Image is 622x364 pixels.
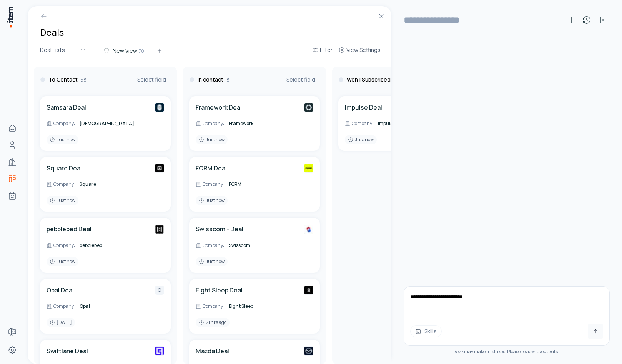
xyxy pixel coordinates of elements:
[80,120,134,127] span: [DEMOGRAPHIC_DATA]
[53,303,75,309] span: Company :
[304,164,313,173] img: FORM
[155,286,164,295] div: O
[40,67,171,90] div: To Contact58Select field
[155,103,164,112] img: Samsara
[53,120,75,127] span: Company :
[40,26,64,38] h1: Deals
[5,324,20,339] a: Forms
[564,12,579,28] button: New conversation
[404,349,610,355] div: may make mistakes. Please review its outputs.
[309,45,336,59] button: Filter
[5,120,20,136] a: Home
[286,76,315,83] span: Select field
[410,325,442,337] button: Skills
[196,346,229,356] h4: Mazda Deal
[196,286,243,295] a: Eight Sleep Deal
[378,120,395,127] span: Impulse
[189,67,320,90] div: In contact8Select field
[47,286,74,295] a: Opal Deal
[196,224,243,234] a: Swisscom - Deal
[304,225,313,234] img: Swisscom
[229,242,250,249] span: Swisscom
[196,135,228,144] div: Just now
[80,303,90,309] span: Opal
[229,181,241,187] span: FORM
[155,346,164,356] img: Swiftlane
[338,96,469,151] div: Impulse DealCompany:ImpulseJust now
[338,67,469,90] div: Won | Subscribed
[196,164,227,173] a: FORM Deal
[336,45,384,59] button: View Settings
[40,157,171,212] div: Square DealSquareCompany:SquareJust now
[47,346,88,356] a: Swiftlane Deal
[5,342,20,358] a: Settings
[5,188,20,204] a: Agents
[47,257,78,266] div: Just now
[579,12,594,28] button: View history
[198,76,223,83] h3: In contact
[189,279,320,334] div: Eight Sleep DealEight SleepCompany:Eight Sleep21 hrs ago
[203,181,224,187] span: Company :
[113,47,137,55] span: New View
[5,171,20,187] a: deals
[137,76,166,83] span: Select field
[203,242,224,249] span: Company :
[226,77,230,83] span: 8
[189,96,320,151] div: Framework DealFrameworkCompany:FrameworkJust now
[80,242,103,249] span: pebblebed
[203,120,224,127] span: Company :
[155,225,164,234] img: pebblebed
[594,12,610,28] button: Toggle sidebar
[5,137,20,153] a: Contacts
[196,103,242,112] a: Framework Deal
[47,196,78,205] div: Just now
[345,135,377,144] div: Just now
[196,196,228,205] div: Just now
[345,103,382,112] a: Impulse Deal
[229,303,253,309] span: Eight Sleep
[53,181,75,187] span: Company :
[6,6,14,28] img: Item Brain Logo
[81,77,86,83] span: 58
[346,46,381,54] span: View Settings
[40,96,171,151] div: Samsara DealSamsaraCompany:[DEMOGRAPHIC_DATA]Just now
[47,224,91,234] a: pebblebed Deal
[196,257,228,266] div: Just now
[304,103,313,112] img: Framework
[588,324,603,339] button: Send message
[100,46,149,60] button: New View70
[48,76,78,83] h3: To Contact
[47,318,75,327] div: [DATE]
[189,218,320,272] div: Swisscom - DealSwisscomCompany:SwisscomJust now
[139,47,144,54] span: 70
[189,157,320,212] div: FORM DealFORMCompany:FORMJust now
[304,286,313,295] img: Eight Sleep
[80,181,96,187] span: Square
[5,154,20,170] a: Companies
[53,242,75,249] span: Company :
[347,76,391,83] h3: Won | Subscribed
[196,318,230,327] div: 21 hrs ago
[47,103,86,112] a: Samsara Deal
[352,120,373,127] span: Company :
[229,120,253,127] span: Framework
[424,327,437,335] span: Skills
[40,218,171,272] div: pebblebed DealpebblebedCompany:pebblebedJust now
[320,46,333,54] span: Filter
[47,135,78,144] div: Just now
[304,346,313,356] img: Mazda
[203,303,224,309] span: Company :
[47,164,82,173] a: Square Deal
[40,279,171,334] div: Opal DealOCompany:Opal[DATE]
[155,164,164,173] img: Square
